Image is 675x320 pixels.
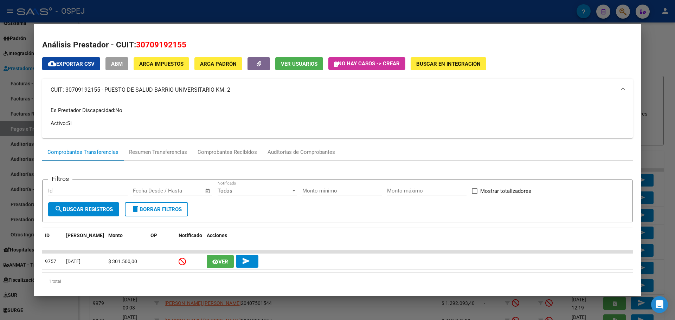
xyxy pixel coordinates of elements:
[105,57,128,70] button: ABM
[134,57,189,70] button: ARCA Impuestos
[218,259,228,265] span: Ver
[136,40,186,49] span: 30709192155
[48,61,95,67] span: Exportar CSV
[42,39,633,51] h2: Análisis Prestador - CUIT:
[176,228,204,251] datatable-header-cell: Notificado
[66,259,81,264] span: [DATE]
[131,206,182,213] span: Borrar Filtros
[51,86,616,94] mat-panel-title: CUIT: 30709192155 - PUESTO DE SALUD BARRIO UNIVERSITARIO KM. 2
[129,148,187,156] div: Resumen Transferencias
[133,188,156,194] input: Start date
[651,296,668,313] div: Open Intercom Messenger
[115,107,122,113] span: No
[48,202,119,216] button: Buscar Registros
[218,188,232,194] span: Todos
[207,255,234,268] button: Ver
[411,57,486,70] button: Buscar en Integración
[51,119,624,127] p: Activo:
[108,259,137,264] span: $ 301.500,00
[108,233,123,238] span: Monto
[416,61,481,67] span: Buscar en Integración
[51,106,624,114] p: Es Prestador Discapacidad:
[480,187,531,195] span: Mostrar totalizadores
[179,233,202,238] span: Notificado
[45,259,56,264] span: 9757
[48,59,56,68] mat-icon: cloud_download
[198,148,257,156] div: Comprobantes Recibidos
[47,148,118,156] div: Comprobantes Transferencias
[275,57,323,70] button: Ver Usuarios
[63,228,105,251] datatable-header-cell: Fecha T.
[45,233,50,238] span: ID
[194,57,242,70] button: ARCA Padrón
[111,61,123,67] span: ABM
[48,174,72,183] h3: Filtros
[67,120,72,126] span: Si
[334,60,400,67] span: No hay casos -> Crear
[125,202,188,216] button: Borrar Filtros
[66,233,104,238] span: [PERSON_NAME]
[281,61,317,67] span: Ver Usuarios
[42,57,100,70] button: Exportar CSV
[42,79,633,101] mat-expansion-panel-header: CUIT: 30709192155 - PUESTO DE SALUD BARRIO UNIVERSITARIO KM. 2
[131,205,140,213] mat-icon: delete
[148,228,176,251] datatable-header-cell: OP
[42,228,63,251] datatable-header-cell: ID
[42,273,633,290] div: 1 total
[139,61,184,67] span: ARCA Impuestos
[268,148,335,156] div: Auditorías de Comprobantes
[162,188,196,194] input: End date
[207,233,227,238] span: Acciones
[328,57,405,70] button: No hay casos -> Crear
[204,187,212,195] button: Open calendar
[54,205,63,213] mat-icon: search
[200,61,237,67] span: ARCA Padrón
[204,228,633,251] datatable-header-cell: Acciones
[242,257,250,265] mat-icon: send
[105,228,148,251] datatable-header-cell: Monto
[42,101,633,138] div: CUIT: 30709192155 - PUESTO DE SALUD BARRIO UNIVERSITARIO KM. 2
[150,233,157,238] span: OP
[54,206,113,213] span: Buscar Registros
